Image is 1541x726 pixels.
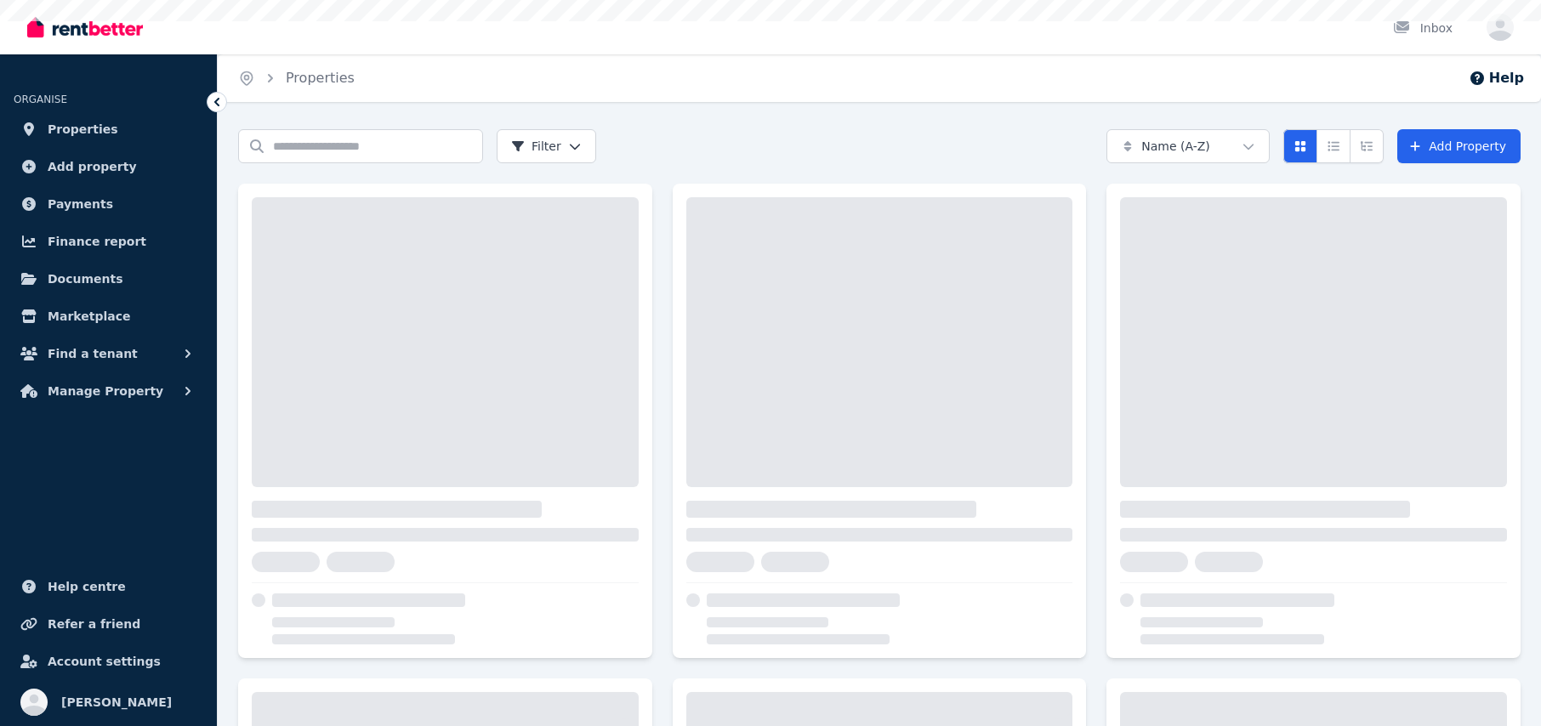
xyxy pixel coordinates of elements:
[14,112,203,146] a: Properties
[1283,129,1317,163] button: Card view
[48,269,123,289] span: Documents
[1316,129,1351,163] button: Compact list view
[14,607,203,641] a: Refer a friend
[1350,129,1384,163] button: Expanded list view
[14,570,203,604] a: Help centre
[14,374,203,408] button: Manage Property
[48,119,118,139] span: Properties
[48,651,161,672] span: Account settings
[14,299,203,333] a: Marketplace
[1397,129,1521,163] a: Add Property
[48,156,137,177] span: Add property
[48,614,140,634] span: Refer a friend
[14,224,203,258] a: Finance report
[14,150,203,184] a: Add property
[48,231,146,252] span: Finance report
[48,194,113,214] span: Payments
[14,187,203,221] a: Payments
[48,306,130,326] span: Marketplace
[218,54,375,102] nav: Breadcrumb
[61,692,172,712] span: [PERSON_NAME]
[14,94,67,105] span: ORGANISE
[511,138,561,155] span: Filter
[1469,68,1524,88] button: Help
[1106,129,1270,163] button: Name (A-Z)
[48,343,138,364] span: Find a tenant
[48,576,126,597] span: Help centre
[27,14,143,40] img: RentBetter
[1283,129,1384,163] div: View options
[1393,20,1453,37] div: Inbox
[14,337,203,371] button: Find a tenant
[14,644,203,678] a: Account settings
[1141,138,1210,155] span: Name (A-Z)
[48,381,163,401] span: Manage Property
[286,70,355,86] a: Properties
[14,262,203,296] a: Documents
[497,129,596,163] button: Filter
